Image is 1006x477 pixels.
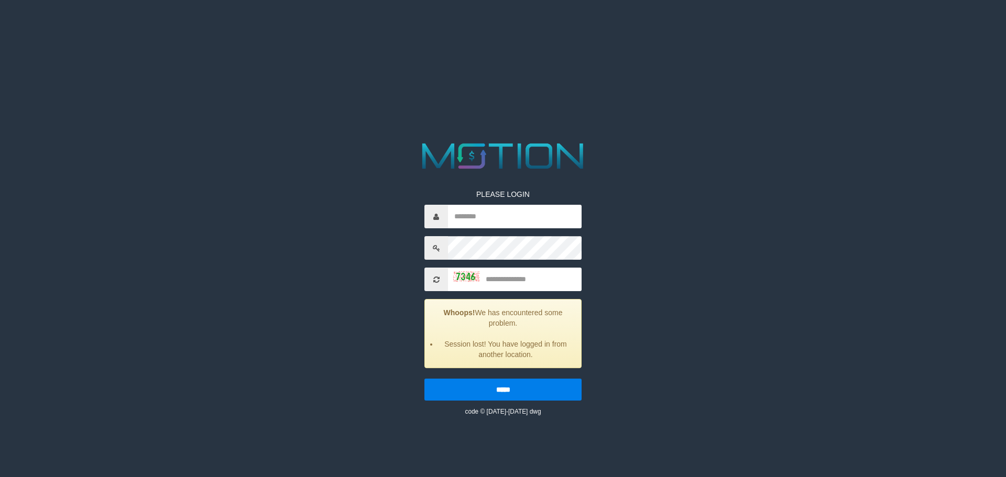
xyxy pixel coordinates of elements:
[415,139,591,173] img: MOTION_logo.png
[444,308,475,317] strong: Whoops!
[424,189,582,199] p: PLEASE LOGIN
[438,339,573,360] li: Session lost! You have logged in from another location.
[465,408,541,415] small: code © [DATE]-[DATE] dwg
[453,271,479,282] img: captcha
[424,299,582,368] div: We has encountered some problem.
